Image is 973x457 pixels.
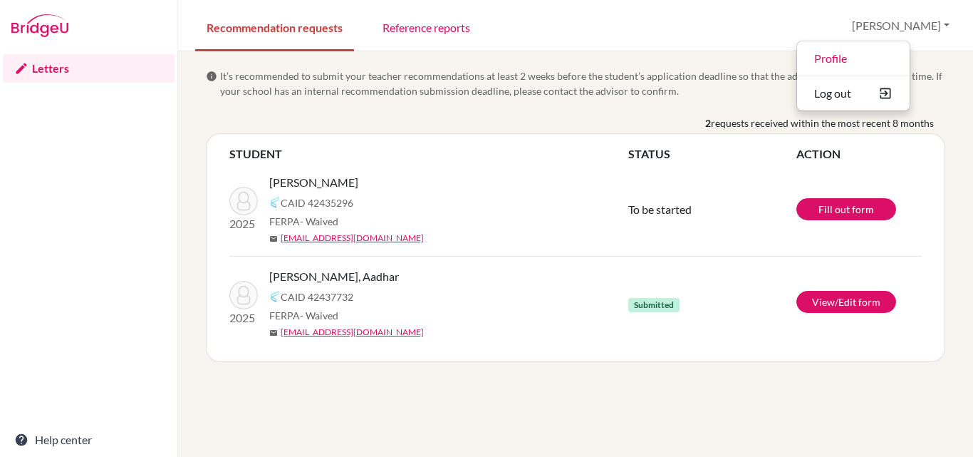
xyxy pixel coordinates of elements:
a: Help center [3,426,175,454]
span: CAID 42437732 [281,289,353,304]
span: - Waived [300,309,338,322]
th: ACTION [796,145,922,163]
span: Submitted [628,298,680,312]
span: mail [269,329,278,337]
span: FERPA [269,308,338,323]
b: 2 [705,115,711,130]
span: info [206,71,217,82]
img: Common App logo [269,291,281,302]
a: [EMAIL_ADDRESS][DOMAIN_NAME] [281,232,424,245]
button: Log out [797,82,910,105]
span: mail [269,235,278,243]
a: View/Edit form [796,291,896,313]
span: [PERSON_NAME] [269,174,358,191]
img: Common App logo [269,197,281,208]
span: [PERSON_NAME], Aadhar [269,268,399,285]
img: Bridge-U [11,14,68,37]
span: - Waived [300,215,338,227]
a: Profile [797,47,910,70]
th: STUDENT [229,145,628,163]
span: requests received within the most recent 8 months [711,115,934,130]
a: Letters [3,54,175,83]
button: [PERSON_NAME] [845,12,956,39]
p: 2025 [229,215,258,232]
img: Bhattarai, Aadhar [229,281,258,309]
span: To be started [628,202,692,216]
span: It’s recommended to submit your teacher recommendations at least 2 weeks before the student’s app... [220,68,945,98]
img: Panthi, Samip [229,187,258,215]
a: Reference reports [371,2,482,51]
a: Fill out form [796,198,896,220]
a: Recommendation requests [195,2,354,51]
span: CAID 42435296 [281,195,353,210]
th: STATUS [628,145,796,163]
ul: [PERSON_NAME] [796,41,910,111]
p: 2025 [229,309,258,327]
a: [EMAIL_ADDRESS][DOMAIN_NAME] [281,326,424,339]
span: FERPA [269,214,338,229]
